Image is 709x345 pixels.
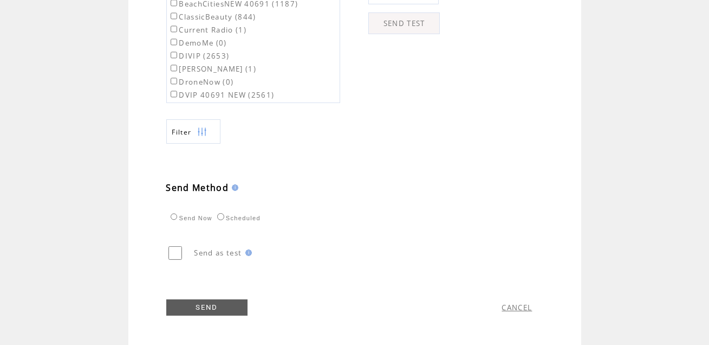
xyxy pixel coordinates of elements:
[168,51,230,61] label: DIVIP (2653)
[171,91,178,98] input: DVIP 40691 NEW (2561)
[171,65,178,72] input: [PERSON_NAME] (1)
[171,213,178,220] input: Send Now
[168,90,275,100] label: DVIP 40691 NEW (2561)
[166,119,220,144] a: Filter
[217,213,224,220] input: Scheduled
[194,248,242,258] span: Send as test
[214,215,261,221] label: Scheduled
[168,12,256,22] label: ClassicBeauty (844)
[368,12,440,34] a: SEND TEST
[168,215,212,221] label: Send Now
[171,25,178,33] input: Current Radio (1)
[171,12,178,20] input: ClassicBeauty (844)
[242,250,252,256] img: help.gif
[197,120,207,144] img: filters.png
[166,182,229,194] span: Send Method
[168,25,247,35] label: Current Radio (1)
[229,184,238,191] img: help.gif
[171,78,178,85] input: DroneNow (0)
[168,64,257,74] label: [PERSON_NAME] (1)
[168,77,234,87] label: DroneNow (0)
[166,299,248,316] a: SEND
[172,127,192,137] span: Show filters
[171,39,178,46] input: DemoMe (0)
[168,38,227,48] label: DemoMe (0)
[171,52,178,59] input: DIVIP (2653)
[502,303,532,312] a: CANCEL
